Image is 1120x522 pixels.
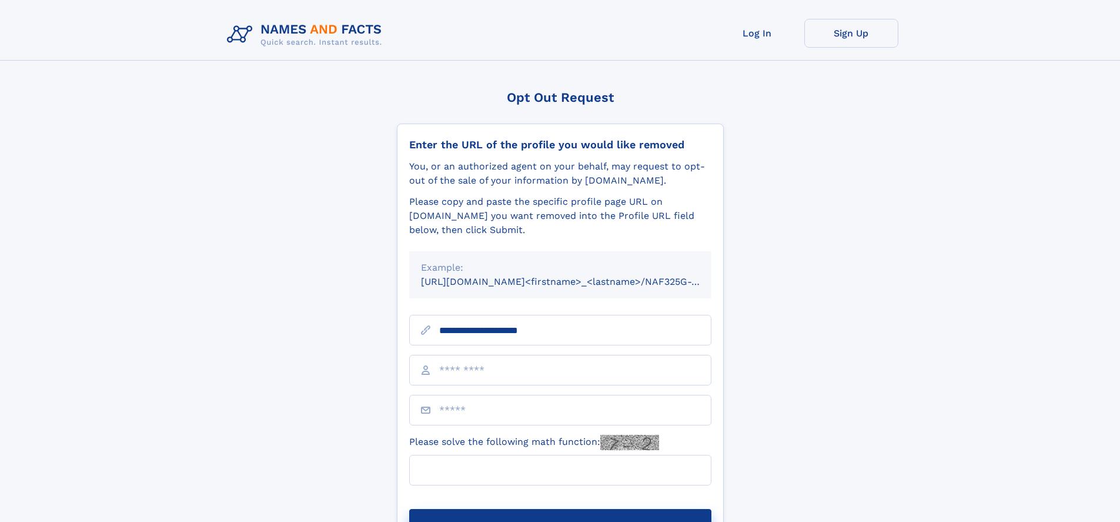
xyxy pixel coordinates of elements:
div: Enter the URL of the profile you would like removed [409,138,711,151]
div: Example: [421,261,700,275]
div: You, or an authorized agent on your behalf, may request to opt-out of the sale of your informatio... [409,159,711,188]
small: [URL][DOMAIN_NAME]<firstname>_<lastname>/NAF325G-xxxxxxxx [421,276,734,287]
a: Sign Up [804,19,898,48]
div: Opt Out Request [397,90,724,105]
img: Logo Names and Facts [222,19,392,51]
label: Please solve the following math function: [409,435,659,450]
a: Log In [710,19,804,48]
div: Please copy and paste the specific profile page URL on [DOMAIN_NAME] you want removed into the Pr... [409,195,711,237]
